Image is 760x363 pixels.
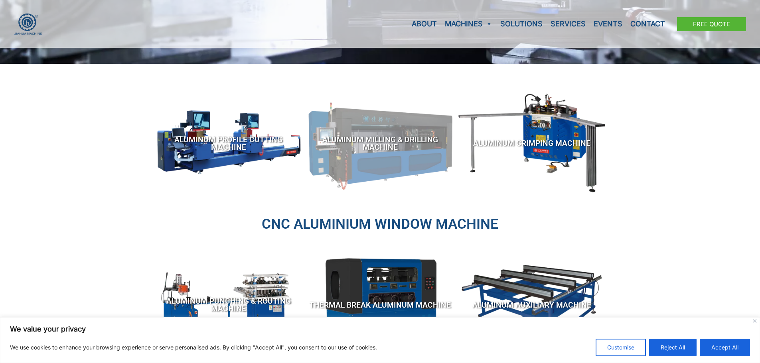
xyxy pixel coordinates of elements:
[753,319,756,323] img: Close
[700,339,750,356] button: Accept All
[473,101,590,185] a: Aluminum Crimping Machine
[10,324,750,334] p: We value your privacy
[472,263,591,347] a: Aluminum Auxiliary Machine
[157,136,300,151] span: Aluminum Profile Cutting Machine
[473,139,590,147] span: Aluminum Crimping Machine
[596,339,646,356] button: Customise
[309,301,451,309] span: Thermal Break Aluminum Machine
[10,343,377,352] p: We use cookies to enhance your browsing experience or serve personalised ads. By clicking "Accept...
[153,211,608,237] h2: CNC Aluminium Window Machine
[472,301,591,309] span: Aluminum Auxiliary Machine
[649,339,697,356] button: Reject All
[157,297,300,312] span: Aluminum Punching & Routing Machine
[309,263,451,347] a: Thermal Break Aluminum Machine
[308,98,452,189] a: Aluminum Milling & Drilling Machine
[677,17,746,31] a: Free Quote
[157,259,300,351] a: Aluminum Punching & Routing Machine
[308,136,452,151] span: Aluminum Milling & Drilling Machine
[14,13,42,35] img: JH Aluminium Window & Door Processing Machines
[157,98,300,189] a: Aluminum Profile Cutting Machine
